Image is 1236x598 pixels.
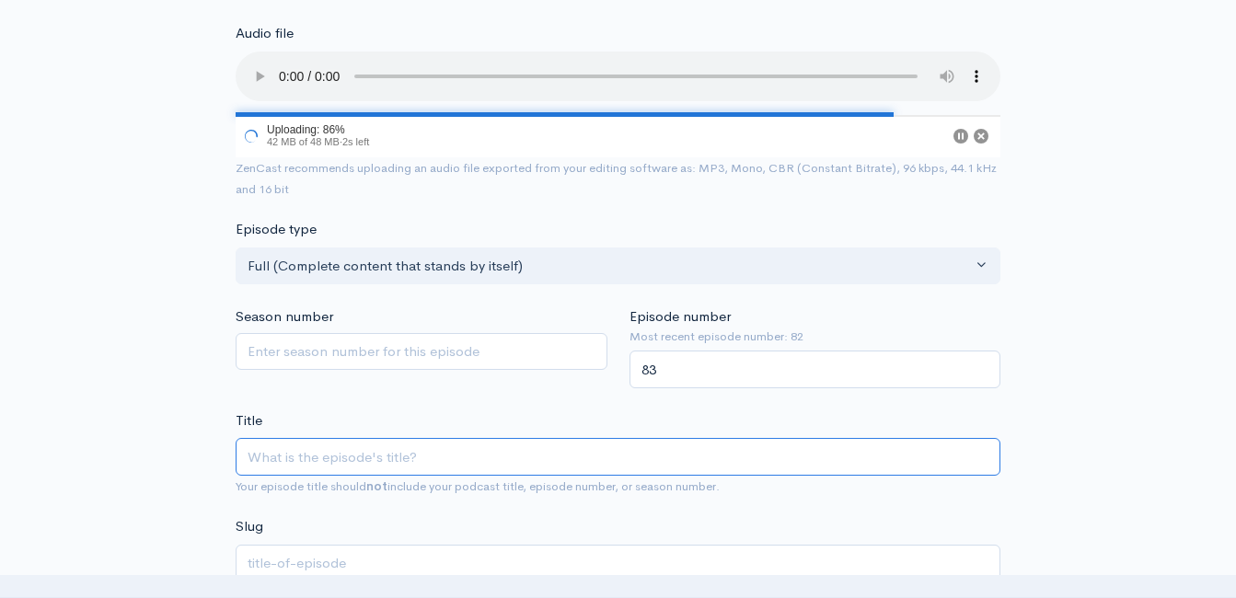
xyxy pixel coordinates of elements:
strong: not [366,478,387,494]
span: 42 MB of 48 MB · 2s left [267,136,369,147]
small: Most recent episode number: 82 [630,328,1001,346]
div: Uploading: 86% [267,124,369,135]
input: What is the episode's title? [236,438,1000,476]
div: Full (Complete content that stands by itself) [248,256,972,277]
input: title-of-episode [236,545,1000,582]
label: Audio file [236,23,294,44]
small: ZenCast recommends uploading an audio file exported from your editing software as: MP3, Mono, CBR... [236,160,997,197]
label: Episode number [630,306,731,328]
label: Episode type [236,219,317,240]
label: Title [236,410,262,431]
label: Season number [236,306,333,328]
input: Enter season number for this episode [236,333,607,371]
button: Cancel [974,129,988,144]
div: 86% [236,115,894,117]
button: Full (Complete content that stands by itself) [236,247,1000,285]
label: Slug [236,516,263,537]
input: Enter episode number [630,351,1001,388]
button: Pause [953,129,968,144]
small: Your episode title should include your podcast title, episode number, or season number. [236,478,720,494]
div: Uploading [236,115,373,157]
